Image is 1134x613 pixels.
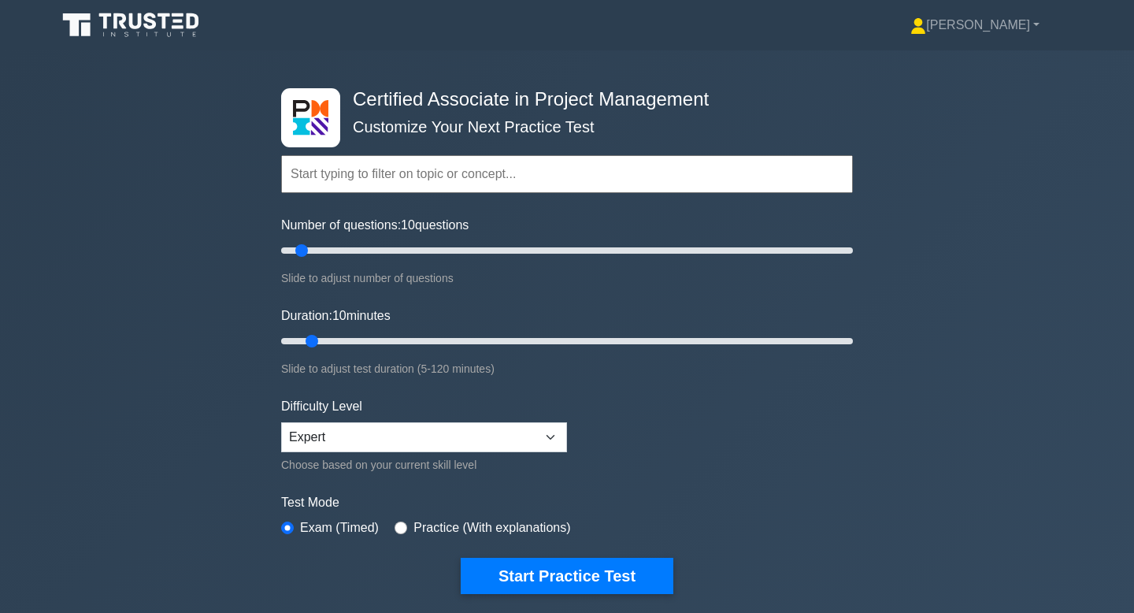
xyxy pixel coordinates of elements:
label: Practice (With explanations) [413,518,570,537]
a: [PERSON_NAME] [873,9,1077,41]
span: 10 [332,309,346,322]
label: Number of questions: questions [281,216,469,235]
h4: Certified Associate in Project Management [346,88,776,111]
input: Start typing to filter on topic or concept... [281,155,853,193]
div: Choose based on your current skill level [281,455,567,474]
div: Slide to adjust number of questions [281,269,853,288]
button: Start Practice Test [461,558,673,594]
label: Test Mode [281,493,853,512]
span: 10 [401,218,415,232]
label: Difficulty Level [281,397,362,416]
div: Slide to adjust test duration (5-120 minutes) [281,359,853,378]
label: Exam (Timed) [300,518,379,537]
label: Duration: minutes [281,306,391,325]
